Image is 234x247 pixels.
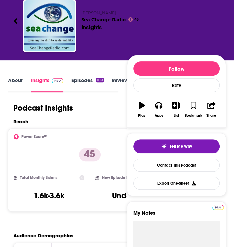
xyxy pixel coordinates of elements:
[79,148,101,161] p: 45
[21,134,47,139] h2: Power Score™
[81,10,116,15] span: [PERSON_NAME]
[133,159,220,172] a: Contact This Podcast
[34,191,64,201] h3: 1.6k-3.6k
[203,97,220,122] button: Share
[206,113,216,118] div: Share
[96,78,104,82] div: 109
[31,77,63,92] a: InsightsPodchaser Pro
[161,144,167,149] img: tell me why sparkle
[168,97,185,122] button: List
[133,210,220,221] label: My Notes
[184,97,203,122] button: Bookmark
[134,18,138,21] span: 45
[150,97,168,122] button: Apps
[212,204,224,210] a: Pro website
[138,113,146,118] div: Play
[169,144,192,149] span: Tell Me Why
[8,77,23,92] a: About
[112,191,150,201] h3: Under 1.7k
[133,139,220,153] button: tell me why sparkleTell Me Why
[13,118,28,124] h2: Reach
[133,61,220,76] button: Follow
[112,77,131,92] a: Reviews
[173,113,179,118] div: List
[13,232,73,239] h2: Audience Demographics
[52,78,63,83] img: Podchaser Pro
[81,10,221,23] h2: Sea Change Radio
[71,77,104,92] a: Episodes109
[155,113,163,118] div: Apps
[81,24,102,31] div: Insights
[212,205,224,210] img: Podchaser Pro
[185,113,202,118] div: Bookmark
[133,177,220,190] button: Export One-Sheet
[20,175,57,180] h2: Total Monthly Listens
[102,175,138,180] h2: New Episode Listens
[13,103,73,113] h1: Podcast Insights
[133,78,220,92] div: Rate
[24,0,75,51] img: Sea Change Radio
[133,97,150,122] button: Play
